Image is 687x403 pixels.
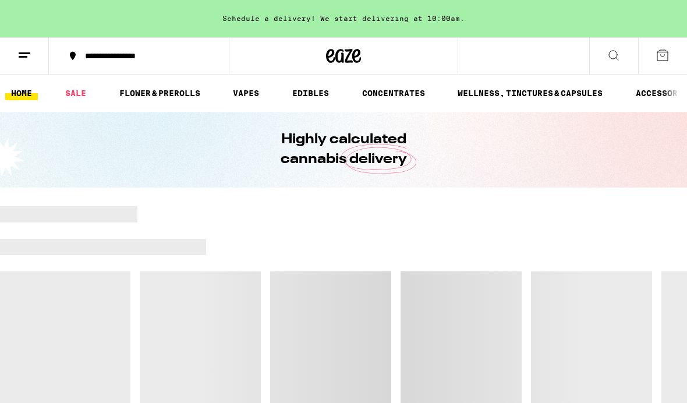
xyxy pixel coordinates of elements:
a: WELLNESS, TINCTURES & CAPSULES [452,86,608,100]
a: SALE [59,86,92,100]
a: HOME [5,86,38,100]
a: FLOWER & PREROLLS [114,86,206,100]
a: VAPES [227,86,265,100]
a: CONCENTRATES [356,86,431,100]
h1: Highly calculated cannabis delivery [247,130,440,169]
a: EDIBLES [286,86,335,100]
